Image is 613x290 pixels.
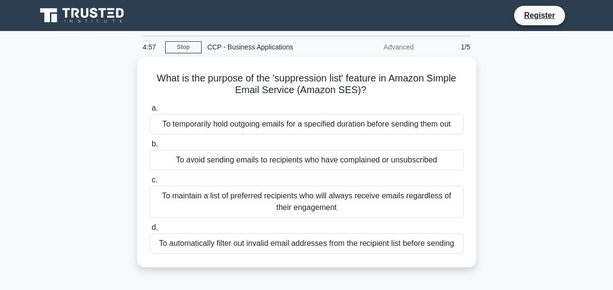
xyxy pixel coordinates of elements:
[150,186,464,218] div: To maintain a list of preferred recipients who will always receive emails regardless of their eng...
[152,104,158,112] span: a.
[150,233,464,254] div: To automatically filter out invalid email addresses from the recipient list before sending
[152,176,157,184] span: c.
[420,37,476,57] div: 1/5
[165,41,202,53] a: Stop
[137,37,165,57] div: 4:57
[150,150,464,170] div: To avoid sending emails to recipients who have complained or unsubscribed
[152,140,158,148] span: b.
[335,37,420,57] div: Advanced
[202,37,335,57] div: CCP - Business Applications
[152,223,158,231] span: d.
[149,72,465,97] h5: What is the purpose of the 'suppression list' feature in Amazon Simple Email Service (Amazon SES)?
[518,9,561,21] a: Register
[150,114,464,134] div: To temporarily hold outgoing emails for a specified duration before sending them out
